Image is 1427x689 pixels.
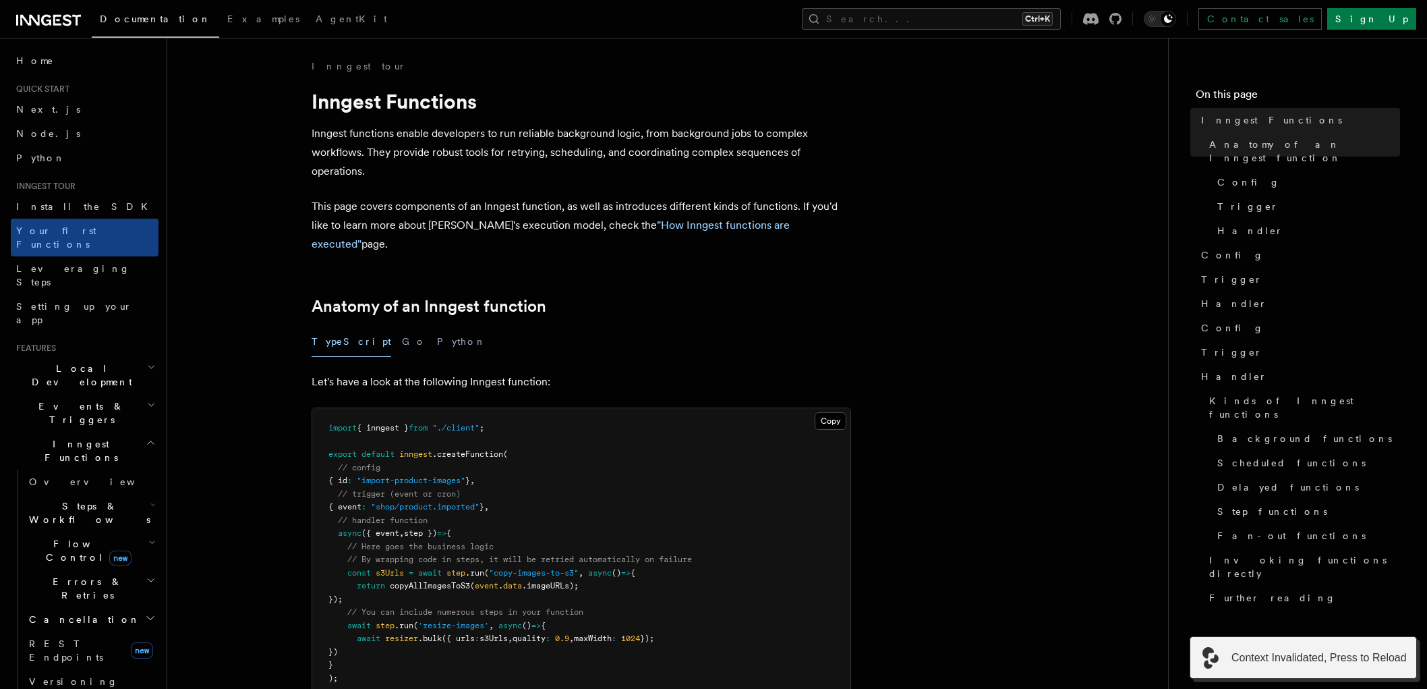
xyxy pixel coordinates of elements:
span: 0.9 [555,634,569,643]
span: Local Development [11,362,147,389]
span: }); [328,595,343,604]
span: default [361,449,395,459]
span: Node.js [16,128,80,139]
span: // handler function [338,516,428,525]
span: s3Urls [376,568,404,578]
span: Inngest Functions [11,437,146,464]
a: Invoking functions directly [1204,548,1400,586]
span: await [357,634,380,643]
span: }) [328,647,338,657]
span: async [498,621,522,630]
button: Events & Triggers [11,394,158,432]
span: Documentation [100,13,211,24]
button: Errors & Retries [24,570,158,607]
span: .createFunction [432,449,503,459]
span: Handler [1217,224,1283,238]
span: ); [328,673,338,683]
span: Flow Control [24,537,148,564]
a: Python [11,146,158,170]
a: Kinds of Inngest functions [1204,389,1400,426]
a: Config [1212,170,1400,194]
span: : [361,502,366,512]
span: , [569,634,574,643]
a: Config [1196,243,1400,267]
span: return [357,581,385,590]
span: new [131,642,153,659]
a: Anatomy of an Inngest function [1204,132,1400,170]
span: Context Invalidated, Press to Reload [1231,650,1407,666]
span: , [399,528,404,538]
span: , [579,568,583,578]
span: Home [16,54,54,67]
span: copyAllImagesToS3 [390,581,470,590]
span: . [498,581,503,590]
p: Inngest functions enable developers to run reliable background logic, from background jobs to com... [312,124,851,181]
span: Invoking functions directly [1209,553,1400,580]
span: Config [1201,321,1264,335]
span: AgentKit [316,13,387,24]
span: "shop/product.imported" [371,502,479,512]
span: => [437,528,446,538]
a: Handler [1196,292,1400,316]
button: Local Development [11,356,158,394]
span: maxWidth [574,634,612,643]
span: Anatomy of an Inngest function [1209,138,1400,165]
a: Your first Functions [11,219,158,256]
a: Trigger [1196,340,1400,364]
span: resizer [385,634,418,643]
span: () [612,568,621,578]
h1: Inngest Functions [312,89,851,113]
span: Overview [29,476,168,487]
span: new [109,551,132,566]
span: ( [470,581,475,590]
a: Step functions [1212,499,1400,524]
button: Go [402,327,426,357]
button: Flow Controlnew [24,532,158,570]
span: ( [413,621,418,630]
span: step }) [404,528,437,538]
a: Handler [1196,364,1400,389]
a: Trigger [1212,194,1400,219]
span: }); [640,634,654,643]
a: Delayed functions [1212,475,1400,499]
span: Python [16,153,65,163]
span: Config [1201,248,1264,262]
a: Handler [1212,219,1400,243]
span: Further reading [1209,591,1336,605]
a: Node.js [11,121,158,146]
p: This page covers components of an Inngest function, as well as introduces different kinds of func... [312,197,851,254]
a: Scheduled functions [1212,451,1400,475]
span: Handler [1201,370,1267,383]
span: step [446,568,465,578]
span: Your first Functions [16,225,96,250]
span: Scheduled functions [1217,456,1366,470]
button: Python [437,327,486,357]
button: Steps & Workflows [24,494,158,532]
span: // By wrapping code in steps, it will be retried automatically on failure [347,555,692,564]
a: Sign Up [1327,8,1416,30]
span: , [508,634,513,643]
span: // trigger (event or cron) [338,489,461,499]
span: Features [11,343,56,354]
a: Home [11,49,158,73]
span: Errors & Retries [24,575,146,602]
span: { inngest } [357,423,409,433]
span: Kinds of Inngest functions [1209,394,1400,421]
span: "import-product-images" [357,476,465,485]
span: Versioning [29,676,118,687]
span: ({ event [361,528,399,538]
span: : [546,634,550,643]
span: { event [328,502,361,512]
span: step [376,621,395,630]
a: Next.js [11,97,158,121]
span: } [328,660,333,669]
span: = [409,568,413,578]
span: import [328,423,357,433]
span: : [475,634,479,643]
span: Trigger [1201,346,1262,359]
button: TypeScript [312,327,391,357]
span: , [489,621,494,630]
a: Setting up your app [11,294,158,332]
span: ( [503,449,508,459]
span: Step functions [1217,505,1327,518]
